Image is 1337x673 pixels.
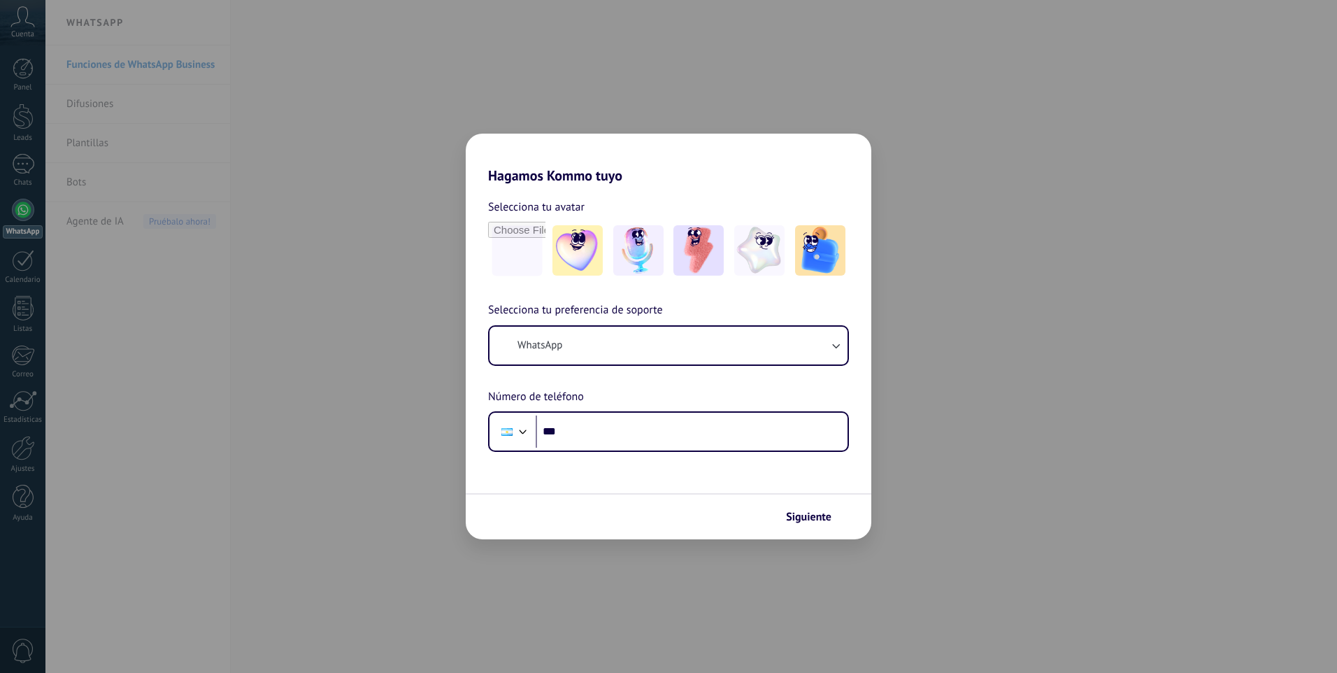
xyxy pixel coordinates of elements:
span: Selecciona tu avatar [488,198,585,216]
h2: Hagamos Kommo tuyo [466,134,871,184]
img: -4.jpeg [734,225,785,276]
img: -5.jpeg [795,225,845,276]
span: WhatsApp [517,339,562,353]
img: -2.jpeg [613,225,664,276]
img: -1.jpeg [552,225,603,276]
button: WhatsApp [489,327,848,364]
span: Selecciona tu preferencia de soporte [488,302,663,320]
span: Siguiente [786,512,831,522]
button: Siguiente [780,505,850,529]
div: Argentina: + 54 [494,417,520,446]
span: Número de teléfono [488,388,584,406]
img: -3.jpeg [673,225,724,276]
